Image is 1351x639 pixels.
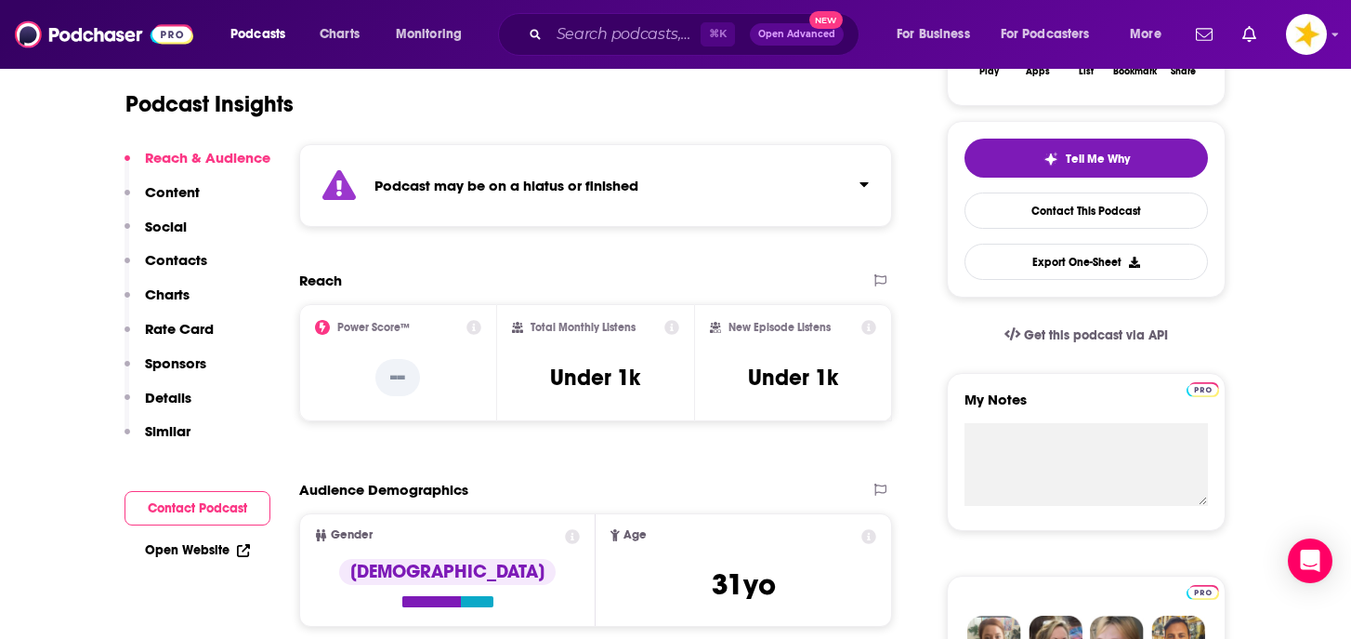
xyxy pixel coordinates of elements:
[964,391,1208,423] label: My Notes
[1188,19,1220,50] a: Show notifications dropdown
[1288,539,1332,583] div: Open Intercom Messenger
[1117,20,1185,49] button: open menu
[1286,14,1327,55] img: User Profile
[375,359,420,396] p: --
[1001,21,1090,47] span: For Podcasters
[1187,582,1219,600] a: Pro website
[320,21,360,47] span: Charts
[712,566,776,603] span: 31 yo
[1171,66,1196,77] div: Share
[125,90,294,118] h1: Podcast Insights
[758,30,835,39] span: Open Advanced
[728,321,831,334] h2: New Episode Listens
[125,354,206,389] button: Sponsors
[125,149,270,183] button: Reach & Audience
[1286,14,1327,55] span: Logged in as Spreaker_Prime
[1026,66,1050,77] div: Apps
[217,20,309,49] button: open menu
[339,559,556,585] div: [DEMOGRAPHIC_DATA]
[1187,379,1219,397] a: Pro website
[964,193,1208,229] a: Contact This Podcast
[897,21,970,47] span: For Business
[989,20,1117,49] button: open menu
[299,272,342,289] h2: Reach
[531,321,636,334] h2: Total Monthly Listens
[125,422,190,457] button: Similar
[1024,327,1168,343] span: Get this podcast via API
[125,183,200,218] button: Content
[337,321,410,334] h2: Power Score™
[701,22,735,47] span: ⌘ K
[125,251,207,286] button: Contacts
[125,389,191,423] button: Details
[549,20,701,49] input: Search podcasts, credits, & more...
[1113,66,1157,77] div: Bookmark
[145,218,187,235] p: Social
[145,354,206,372] p: Sponsors
[1286,14,1327,55] button: Show profile menu
[125,320,214,354] button: Rate Card
[383,20,486,49] button: open menu
[750,23,844,46] button: Open AdvancedNew
[299,481,468,499] h2: Audience Demographics
[884,20,993,49] button: open menu
[145,422,190,440] p: Similar
[145,286,190,303] p: Charts
[623,529,647,541] span: Age
[331,529,373,541] span: Gender
[396,21,462,47] span: Monitoring
[299,144,892,227] section: Click to expand status details
[964,139,1208,178] button: tell me why sparkleTell Me Why
[145,320,214,338] p: Rate Card
[230,21,285,47] span: Podcasts
[145,183,200,201] p: Content
[748,364,838,392] h3: Under 1k
[308,20,371,49] a: Charts
[374,177,638,194] strong: Podcast may be on a hiatus or finished
[1187,585,1219,600] img: Podchaser Pro
[1066,152,1130,166] span: Tell Me Why
[125,491,270,526] button: Contact Podcast
[979,66,999,77] div: Play
[1079,66,1094,77] div: List
[15,17,193,52] img: Podchaser - Follow, Share and Rate Podcasts
[990,313,1183,358] a: Get this podcast via API
[516,13,877,56] div: Search podcasts, credits, & more...
[1235,19,1264,50] a: Show notifications dropdown
[125,286,190,320] button: Charts
[550,364,640,392] h3: Under 1k
[964,244,1208,280] button: Export One-Sheet
[145,542,250,558] a: Open Website
[809,11,843,29] span: New
[125,218,187,252] button: Social
[1187,382,1219,397] img: Podchaser Pro
[1130,21,1161,47] span: More
[145,149,270,166] p: Reach & Audience
[145,251,207,269] p: Contacts
[1043,152,1058,166] img: tell me why sparkle
[145,389,191,406] p: Details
